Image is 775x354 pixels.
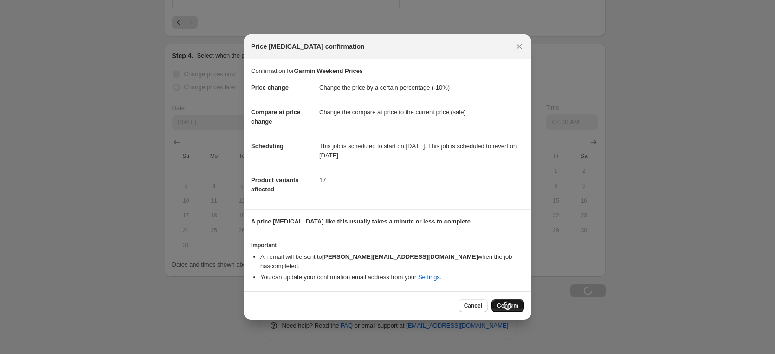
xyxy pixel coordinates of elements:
span: Cancel [464,302,482,309]
span: Compare at price change [251,109,300,125]
dd: 17 [319,168,524,192]
li: You can update your confirmation email address from your . [260,273,524,282]
a: Settings [418,274,440,281]
p: Confirmation for [251,66,524,76]
li: An email will be sent to when the job has completed . [260,252,524,271]
b: [PERSON_NAME][EMAIL_ADDRESS][DOMAIN_NAME] [322,253,478,260]
span: Product variants affected [251,177,299,193]
button: Cancel [459,299,488,312]
dd: Change the compare at price to the current price (sale) [319,100,524,125]
h3: Important [251,242,524,249]
span: Price [MEDICAL_DATA] confirmation [251,42,365,51]
button: Close [513,40,526,53]
span: Price change [251,84,289,91]
b: Garmin Weekend Prices [294,67,363,74]
span: Scheduling [251,143,284,150]
b: A price [MEDICAL_DATA] like this usually takes a minute or less to complete. [251,218,472,225]
dd: This job is scheduled to start on [DATE]. This job is scheduled to revert on [DATE]. [319,134,524,168]
dd: Change the price by a certain percentage (-10%) [319,76,524,100]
